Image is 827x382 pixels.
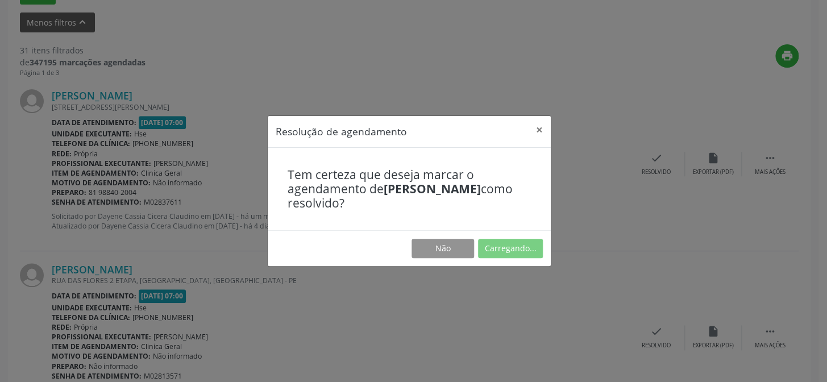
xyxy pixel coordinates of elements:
[528,116,551,144] button: Close
[478,239,543,258] button: Carregando...
[276,124,407,139] h5: Resolução de agendamento
[412,239,474,258] button: Não
[384,181,481,197] b: [PERSON_NAME]
[288,168,531,211] h4: Tem certeza que deseja marcar o agendamento de como resolvido?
